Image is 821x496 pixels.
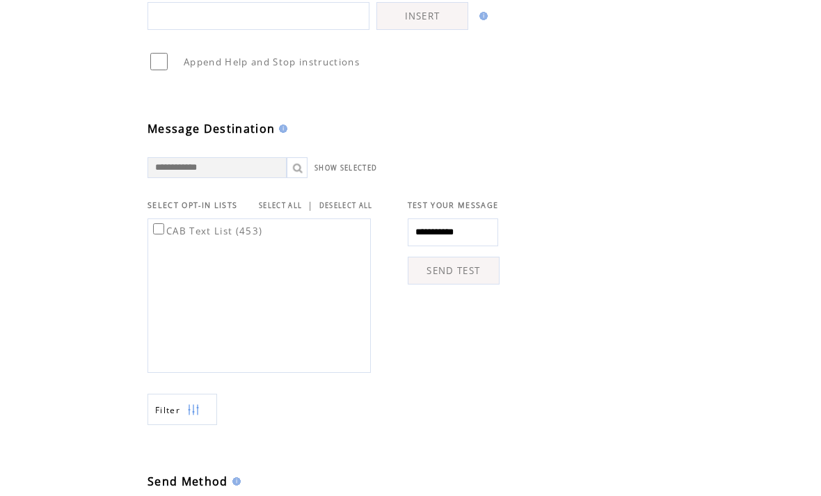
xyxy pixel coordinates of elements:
[148,201,237,211] span: SELECT OPT-IN LISTS
[155,405,180,417] span: Show filters
[148,122,275,137] span: Message Destination
[184,56,360,69] span: Append Help and Stop instructions
[259,202,302,211] a: SELECT ALL
[148,474,228,490] span: Send Method
[408,201,499,211] span: TEST YOUR MESSAGE
[187,395,200,426] img: filters.png
[153,224,164,235] input: CAB Text List (453)
[475,13,488,21] img: help.gif
[148,394,217,426] a: Filter
[275,125,287,134] img: help.gif
[408,257,500,285] a: SEND TEST
[150,225,262,238] label: CAB Text List (453)
[319,202,373,211] a: DESELECT ALL
[376,3,468,31] a: INSERT
[308,200,313,212] span: |
[314,164,377,173] a: SHOW SELECTED
[228,478,241,486] img: help.gif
